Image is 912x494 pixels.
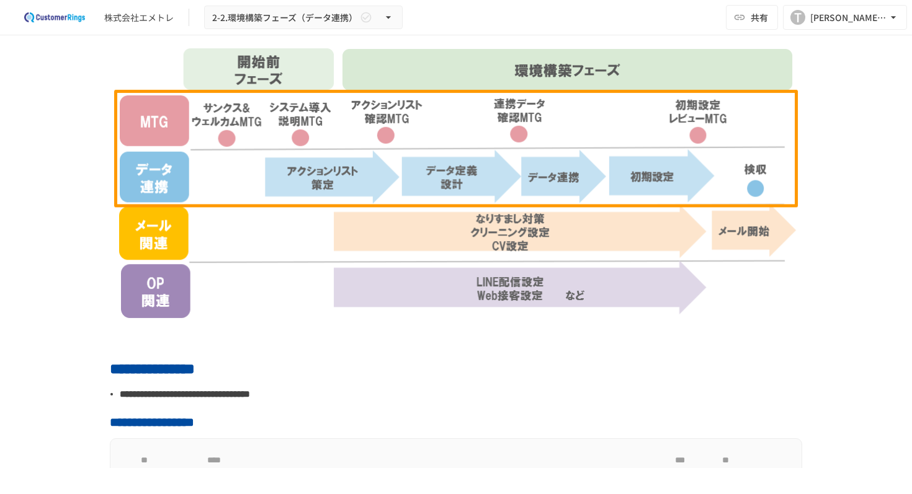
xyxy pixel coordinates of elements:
img: 2eEvPB0nRDFhy0583kMjGN2Zv6C2P7ZKCFl8C3CzR0M [15,7,94,27]
img: OtNdkyYtIewhdV8EsJZclkqYQwquWh6kQFuudWGPKf3 [110,44,802,321]
div: 株式会社エメトレ [104,11,174,24]
button: 共有 [726,5,778,30]
button: 2-2.環境構築フェーズ（データ連携） [204,6,403,30]
span: 共有 [751,11,768,24]
button: T[PERSON_NAME][EMAIL_ADDRESS][DOMAIN_NAME] [783,5,907,30]
div: T [790,10,805,25]
span: 2-2.環境構築フェーズ（データ連携） [212,10,357,25]
div: [PERSON_NAME][EMAIL_ADDRESS][DOMAIN_NAME] [810,10,887,25]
